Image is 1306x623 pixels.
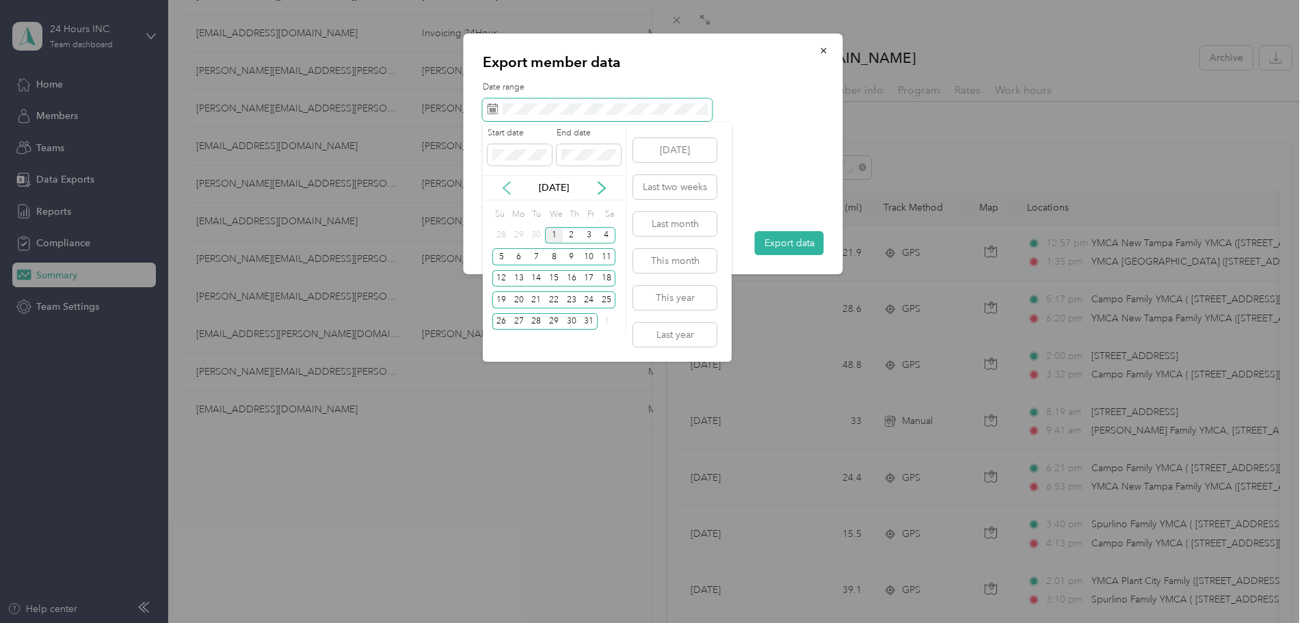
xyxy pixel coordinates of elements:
[510,270,528,287] div: 13
[568,205,581,224] div: Th
[581,248,598,265] div: 10
[492,248,510,265] div: 5
[598,291,615,308] div: 25
[1229,546,1306,623] iframe: Everlance-gr Chat Button Frame
[581,270,598,287] div: 17
[492,205,505,224] div: Su
[633,138,717,162] button: [DATE]
[602,205,615,224] div: Sa
[598,270,615,287] div: 18
[545,313,563,330] div: 29
[510,227,528,244] div: 29
[527,270,545,287] div: 14
[563,313,581,330] div: 30
[510,205,525,224] div: Mo
[525,181,583,195] p: [DATE]
[527,248,545,265] div: 7
[545,248,563,265] div: 8
[598,248,615,265] div: 11
[633,249,717,273] button: This month
[492,270,510,287] div: 12
[545,227,563,244] div: 1
[547,205,563,224] div: We
[488,127,552,140] label: Start date
[510,313,528,330] div: 27
[598,227,615,244] div: 4
[581,227,598,244] div: 3
[633,175,717,199] button: Last two weeks
[483,81,824,94] label: Date range
[557,127,621,140] label: End date
[527,291,545,308] div: 21
[545,291,563,308] div: 22
[492,313,510,330] div: 26
[563,248,581,265] div: 9
[483,53,824,72] p: Export member data
[492,291,510,308] div: 19
[633,286,717,310] button: This year
[510,248,528,265] div: 6
[563,291,581,308] div: 23
[585,205,598,224] div: Fr
[598,313,615,330] div: 1
[633,212,717,236] button: Last month
[492,227,510,244] div: 28
[563,227,581,244] div: 2
[527,313,545,330] div: 28
[755,231,824,255] button: Export data
[633,323,717,347] button: Last year
[581,291,598,308] div: 24
[529,205,542,224] div: Tu
[527,227,545,244] div: 30
[563,270,581,287] div: 16
[545,270,563,287] div: 15
[510,291,528,308] div: 20
[581,313,598,330] div: 31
